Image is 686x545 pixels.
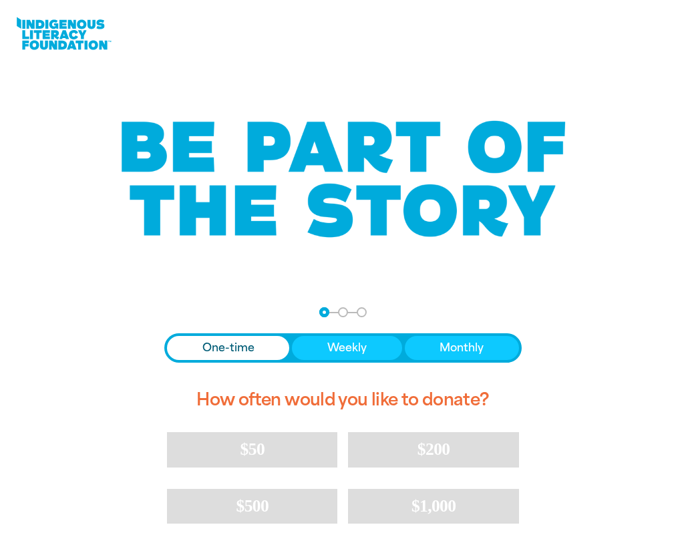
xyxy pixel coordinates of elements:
span: $500 [236,496,269,516]
span: $200 [417,439,450,459]
span: Monthly [440,340,484,356]
h2: How often would you like to donate? [164,379,522,421]
button: $500 [167,489,337,524]
button: $200 [348,432,518,467]
button: Navigate to step 3 of 3 to enter your payment details [357,307,367,317]
button: One-time [167,336,289,360]
img: Be part of the story [110,94,577,264]
button: Weekly [292,336,401,360]
span: One-time [202,340,254,356]
button: Navigate to step 1 of 3 to enter your donation amount [319,307,329,317]
span: Weekly [327,340,367,356]
button: Monthly [405,336,519,360]
span: $1,000 [411,496,456,516]
button: Navigate to step 2 of 3 to enter your details [338,307,348,317]
button: $1,000 [348,489,518,524]
span: $50 [240,439,265,459]
button: $50 [167,432,337,467]
div: Donation frequency [164,333,522,363]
